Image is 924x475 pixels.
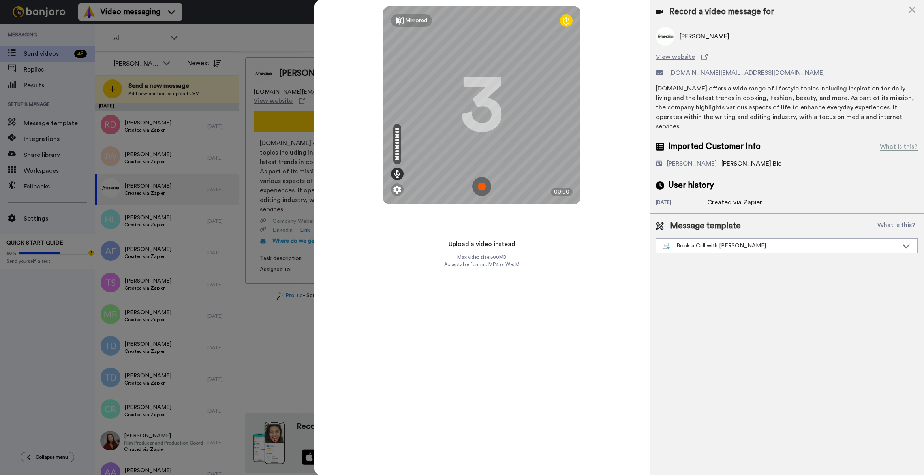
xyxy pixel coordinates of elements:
div: [PERSON_NAME] [667,159,717,168]
div: Created via Zapier [707,198,762,207]
p: Message from Grant, sent 8w ago [34,30,136,38]
p: Thanks for being with us for 4 months - it's flown by! How can we make the next 4 months even bet... [34,23,136,30]
div: What is this? [880,142,918,151]
img: ic_gear.svg [393,186,401,194]
div: 00:00 [551,188,573,196]
div: Book a Call with [PERSON_NAME] [663,242,898,250]
a: View website [656,52,918,62]
span: Message template [670,220,741,232]
span: [PERSON_NAME] Bio [721,160,782,167]
div: [DATE] [656,199,707,207]
div: [DOMAIN_NAME] offers a wide range of lifestyle topics including inspiration for daily living and ... [656,84,918,131]
span: Imported Customer Info [668,141,761,153]
span: [DOMAIN_NAME][EMAIL_ADDRESS][DOMAIN_NAME] [669,68,825,77]
span: Acceptable format: MP4 or WebM [444,261,520,268]
div: 3 [460,75,503,135]
span: View website [656,52,695,62]
button: Upload a video instead [446,239,518,249]
img: ic_record_start.svg [472,177,491,196]
img: Profile image for Grant [18,24,30,36]
button: What is this? [875,220,918,232]
span: Max video size: 500 MB [457,254,506,260]
span: User history [668,179,714,191]
img: nextgen-template.svg [663,243,670,249]
div: message notification from Grant, 8w ago. Thanks for being with us for 4 months - it's flown by! H... [12,17,146,43]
